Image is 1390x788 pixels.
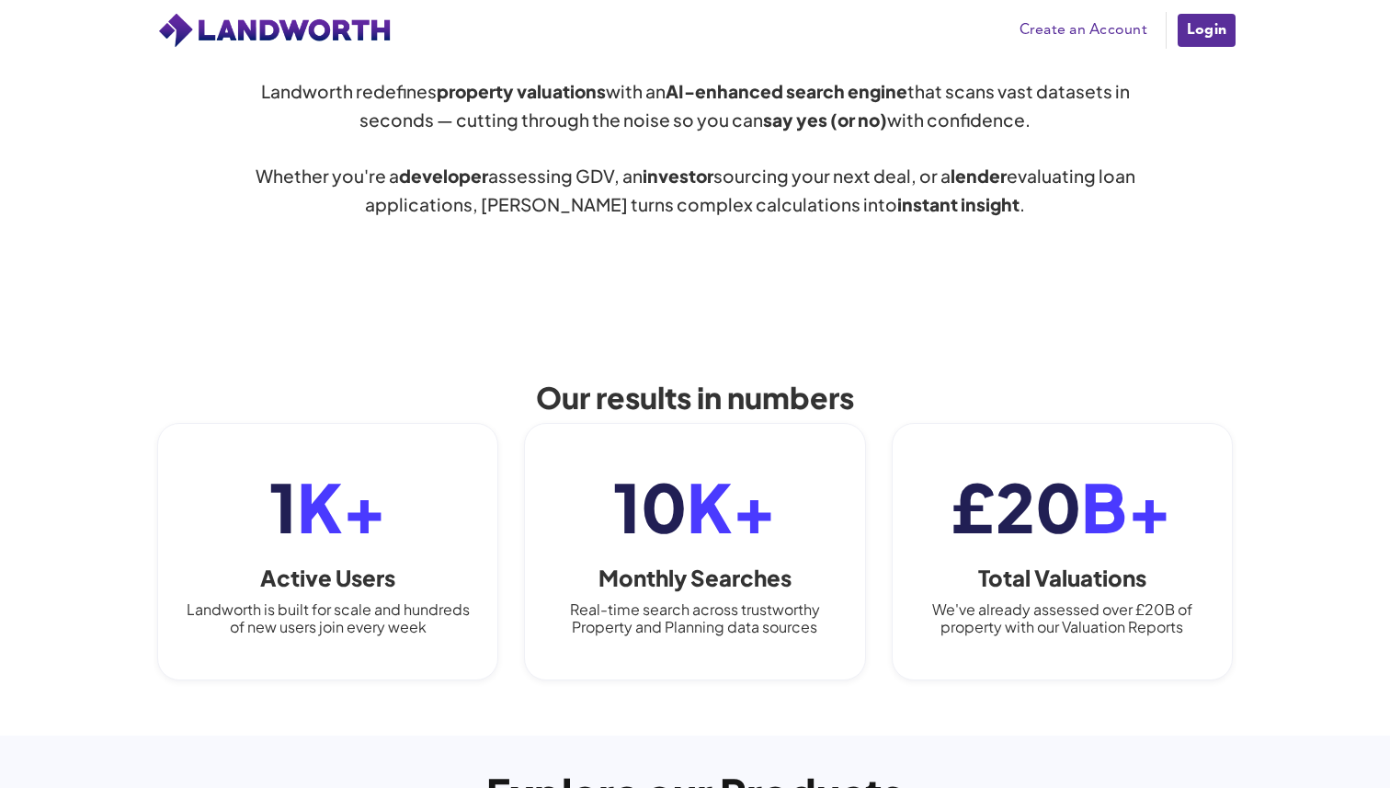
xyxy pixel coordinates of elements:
a: Login [1176,12,1237,49]
span: K+ [687,464,777,548]
strong: instant insight [897,193,1020,215]
h3: Monthly Searches [598,564,792,591]
h2: Our results in numbers [419,381,971,414]
p: Landworth is built for scale and hundreds of new users join every week [184,600,472,635]
strong: developer [399,165,488,187]
div: Landworth redefines with an that scans vast datasets in seconds — cutting through the noise so yo... [254,77,1136,219]
strong: AI-enhanced search engine [666,80,907,102]
span: B+ [1081,464,1172,548]
strong: investor [643,165,713,187]
strong: say yes (or no) [763,108,887,131]
div: 10 [613,468,777,545]
a: Create an Account [1010,17,1156,44]
p: Real-time search across trustworthy Property and Planning data sources [551,600,838,635]
span: K+ [297,464,387,548]
h3: Total Valuations [978,564,1146,591]
p: We've already assessed over £20B of property with our Valuation Reports [918,600,1206,635]
strong: lender [951,165,1007,187]
div: £20 [951,468,1172,545]
h3: Active Users [260,564,395,591]
strong: property valuations [437,80,606,102]
div: 1 [269,468,387,545]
